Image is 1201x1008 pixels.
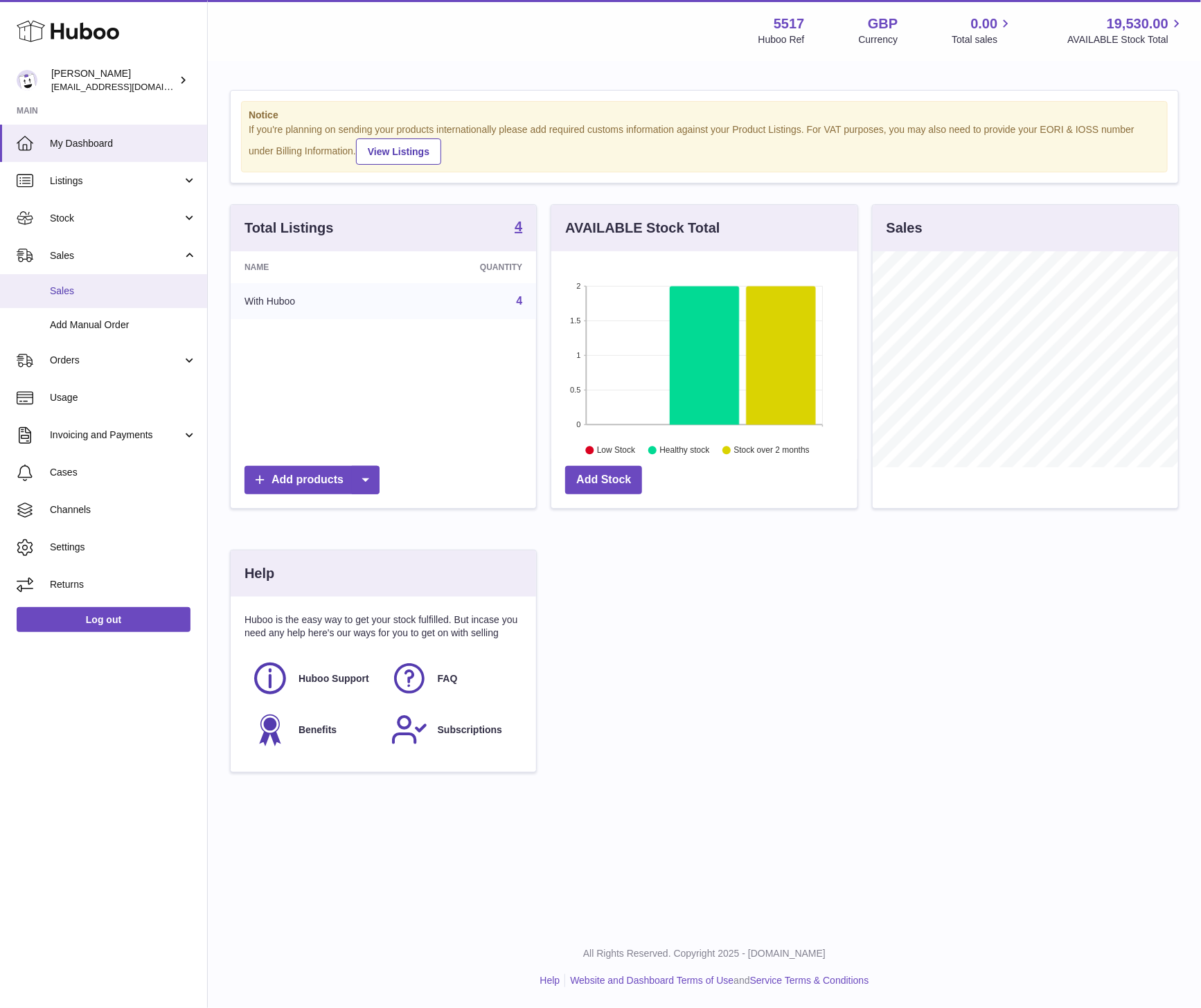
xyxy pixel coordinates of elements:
p: All Rights Reserved. Copyright 2025 - [DOMAIN_NAME] [219,947,1190,960]
a: Subscriptions [391,711,516,748]
span: 19,530.00 [1107,15,1168,33]
a: Benefits [251,711,377,748]
h3: AVAILABLE Stock Total [565,219,720,237]
strong: 4 [515,219,522,233]
li: and [565,974,869,987]
span: Add Manual Order [50,318,197,332]
h3: Help [244,564,274,583]
a: Huboo Support [251,660,377,697]
text: Stock over 2 months [734,445,810,455]
span: Usage [50,391,197,404]
span: FAQ [438,672,458,685]
span: Sales [50,249,182,262]
a: Website and Dashboard Terms of Use [570,975,733,986]
span: Subscriptions [438,723,502,737]
a: Service Terms & Conditions [750,975,869,986]
a: 19,530.00 AVAILABLE Stock Total [1067,15,1184,46]
span: Stock [50,212,182,225]
a: FAQ [391,660,516,697]
h3: Total Listings [244,219,334,237]
strong: GBP [868,15,898,33]
img: alessiavanzwolle@hotmail.com [17,70,37,91]
span: Huboo Support [299,672,369,685]
text: 1 [577,351,581,359]
a: Add products [244,466,380,494]
td: With Huboo [231,283,392,319]
a: 0.00 Total sales [952,15,1013,46]
span: Total sales [952,33,1013,46]
text: Low Stock [597,445,636,455]
span: Orders [50,354,182,367]
text: 0 [577,420,581,429]
span: 0.00 [971,15,998,33]
span: Invoicing and Payments [50,429,182,442]
span: Sales [50,285,197,298]
a: 4 [516,295,522,307]
text: 1.5 [571,316,581,325]
text: 2 [577,282,581,290]
span: AVAILABLE Stock Total [1067,33,1184,46]
span: Listings [50,174,182,188]
div: Currency [859,33,898,46]
a: 4 [515,219,522,236]
th: Name [231,251,392,283]
th: Quantity [392,251,537,283]
span: Cases [50,466,197,479]
a: Help [540,975,560,986]
span: [EMAIL_ADDRESS][DOMAIN_NAME] [51,81,204,92]
a: Add Stock [565,466,642,494]
div: [PERSON_NAME] [51,67,176,93]
span: Returns [50,578,197,591]
strong: 5517 [774,15,805,33]
strong: Notice [249,109,1160,122]
text: 0.5 [571,386,581,394]
h3: Sales [887,219,923,237]
div: If you're planning on sending your products internationally please add required customs informati... [249,123,1160,165]
a: View Listings [356,138,441,165]
span: Settings [50,541,197,554]
a: Log out [17,607,190,632]
p: Huboo is the easy way to get your stock fulfilled. But incase you need any help here's our ways f... [244,613,522,640]
text: Healthy stock [660,445,711,455]
span: Channels [50,503,197,516]
span: Benefits [299,723,337,737]
span: My Dashboard [50,137,197,150]
div: Huboo Ref [758,33,805,46]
